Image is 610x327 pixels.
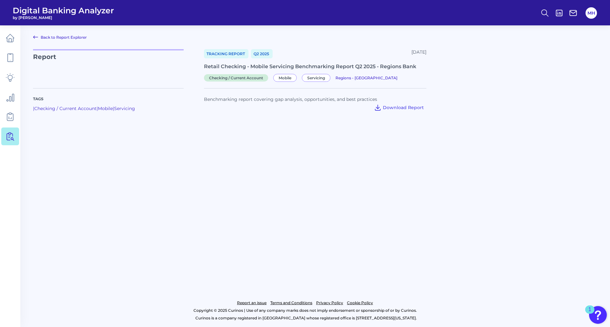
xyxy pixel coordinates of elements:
[31,307,579,314] p: Copyright © 2025 Curinos | Use of any company marks does not imply endorsement or sponsorship of ...
[204,75,271,81] a: Checking / Current Account
[204,96,377,102] span: Benchmarking report covering gap analysis, opportunities, and best practices
[316,299,343,307] a: Privacy Policy
[33,33,87,41] a: Back to Report Explorer
[114,106,135,111] a: Servicing
[98,106,113,111] a: Mobile
[411,49,426,58] div: [DATE]
[586,7,597,19] button: MH
[273,75,299,81] a: Mobile
[589,306,607,324] button: Open Resource Center, 1 new notification
[273,74,297,82] span: Mobile
[588,310,591,318] div: 1
[113,106,114,111] span: |
[13,15,114,20] span: by [PERSON_NAME]
[251,49,273,58] a: Q2 2025
[371,102,426,113] button: Download Report
[347,299,373,307] a: Cookie Policy
[204,74,268,82] span: Checking / Current Account
[302,74,330,82] span: Servicing
[383,105,424,110] span: Download Report
[33,314,579,322] p: Curinos is a company registered in [GEOGRAPHIC_DATA] whose registered office is [STREET_ADDRESS][...
[335,75,397,80] span: Regions - [GEOGRAPHIC_DATA]
[33,49,184,81] p: Report
[34,106,97,111] a: Checking / Current Account
[204,49,248,58] a: Tracking Report
[97,106,98,111] span: |
[237,299,267,307] a: Report an issue
[270,299,312,307] a: Terms and Conditions
[13,6,114,15] span: Digital Banking Analyzer
[335,75,397,81] a: Regions - [GEOGRAPHIC_DATA]
[33,96,184,102] p: Tags
[33,106,34,111] span: |
[204,63,426,69] div: Retail Checking - Mobile Servicing Benchmarking Report Q2 2025 - Regions Bank
[302,75,333,81] a: Servicing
